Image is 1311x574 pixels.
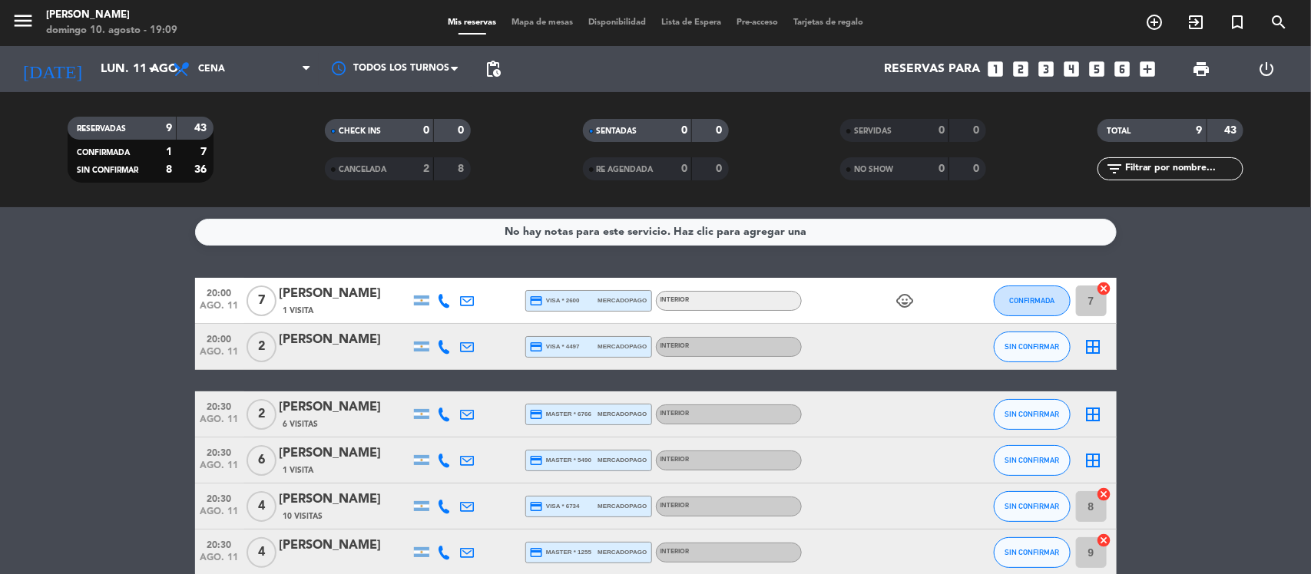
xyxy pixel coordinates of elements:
strong: 0 [939,163,945,174]
span: 1 Visita [283,464,314,477]
span: print [1192,60,1210,78]
strong: 0 [459,125,468,136]
span: CHECK INS [339,127,381,135]
strong: 0 [716,163,725,174]
strong: 9 [166,123,172,134]
strong: 0 [939,125,945,136]
span: Mapa de mesas [504,18,581,27]
span: SIN CONFIRMAR [1005,502,1059,510]
strong: 36 [194,164,210,175]
span: master * 5490 [530,454,592,467]
span: visa * 6734 [530,500,580,513]
i: looks_two [1011,59,1031,79]
button: SIN CONFIRMAR [994,445,1071,476]
span: ago. 11 [200,506,239,524]
span: Interior [660,343,690,349]
i: power_settings_new [1257,60,1276,78]
i: menu [12,9,35,32]
div: [PERSON_NAME] [280,536,410,556]
i: border_all [1084,405,1103,424]
i: credit_card [530,454,544,467]
span: RESERVADAS [77,125,126,133]
span: Disponibilidad [581,18,654,27]
i: cancel [1097,281,1112,296]
span: Interior [660,297,690,303]
button: SIN CONFIRMAR [994,537,1071,568]
strong: 0 [423,125,429,136]
strong: 1 [166,147,172,157]
input: Filtrar por nombre... [1124,160,1243,177]
i: credit_card [530,340,544,354]
span: mercadopago [598,455,647,465]
i: turned_in_not [1228,13,1246,31]
span: 2 [247,332,276,362]
span: 6 [247,445,276,476]
span: visa * 2600 [530,294,580,308]
strong: 0 [973,125,982,136]
div: LOG OUT [1234,46,1299,92]
span: 6 Visitas [283,418,319,430]
span: pending_actions [484,60,502,78]
span: mercadopago [598,295,647,305]
span: 20:00 [200,329,239,347]
span: 20:30 [200,397,239,414]
strong: 8 [459,163,468,174]
span: Pre-acceso [729,18,786,27]
span: NO SHOW [854,166,893,173]
strong: 7 [200,147,210,157]
div: [PERSON_NAME] [280,284,410,304]
div: [PERSON_NAME] [280,398,410,417]
div: [PERSON_NAME] [280,330,410,350]
i: credit_card [530,500,544,513]
i: looks_one [986,59,1006,79]
div: [PERSON_NAME] [46,8,177,23]
span: mercadopago [598,547,647,557]
span: Lista de Espera [654,18,729,27]
span: Cena [198,64,225,74]
i: cancel [1097,533,1112,548]
span: 7 [247,285,276,316]
span: visa * 4497 [530,340,580,354]
span: SIN CONFIRMAR [1005,548,1059,556]
span: Interior [660,549,690,555]
span: SENTADAS [597,127,637,135]
i: child_care [896,292,915,310]
span: ago. 11 [200,414,239,432]
span: 2 [247,399,276,430]
span: SIN CONFIRMAR [1005,456,1059,464]
i: cancel [1097,487,1112,502]
span: mercadopago [598,409,647,419]
i: search [1270,13,1288,31]
strong: 2 [423,163,429,174]
span: Mis reservas [440,18,504,27]
span: CONFIRMADA [77,149,130,157]
span: CONFIRMADA [1009,296,1054,305]
i: credit_card [530,546,544,559]
span: Reservas para [885,62,981,77]
strong: 43 [1225,125,1240,136]
button: CONFIRMADA [994,285,1071,316]
button: SIN CONFIRMAR [994,332,1071,362]
span: 20:30 [200,535,239,553]
span: SIN CONFIRMAR [77,167,138,174]
strong: 0 [716,125,725,136]
span: SERVIDAS [854,127,892,135]
span: ago. 11 [200,553,239,570]
div: [PERSON_NAME] [280,444,410,463]
span: 4 [247,537,276,568]
i: filter_list [1105,160,1124,178]
i: looks_5 [1088,59,1107,79]
span: 20:00 [200,283,239,301]
strong: 0 [681,125,687,136]
i: border_all [1084,338,1103,356]
span: 4 [247,491,276,522]
span: ago. 11 [200,301,239,318]
i: exit_to_app [1187,13,1205,31]
span: 1 Visita [283,305,314,317]
i: looks_3 [1037,59,1057,79]
i: add_circle_outline [1145,13,1164,31]
span: Interior [660,503,690,509]
i: credit_card [530,294,544,308]
strong: 0 [973,163,982,174]
i: add_box [1138,59,1158,79]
